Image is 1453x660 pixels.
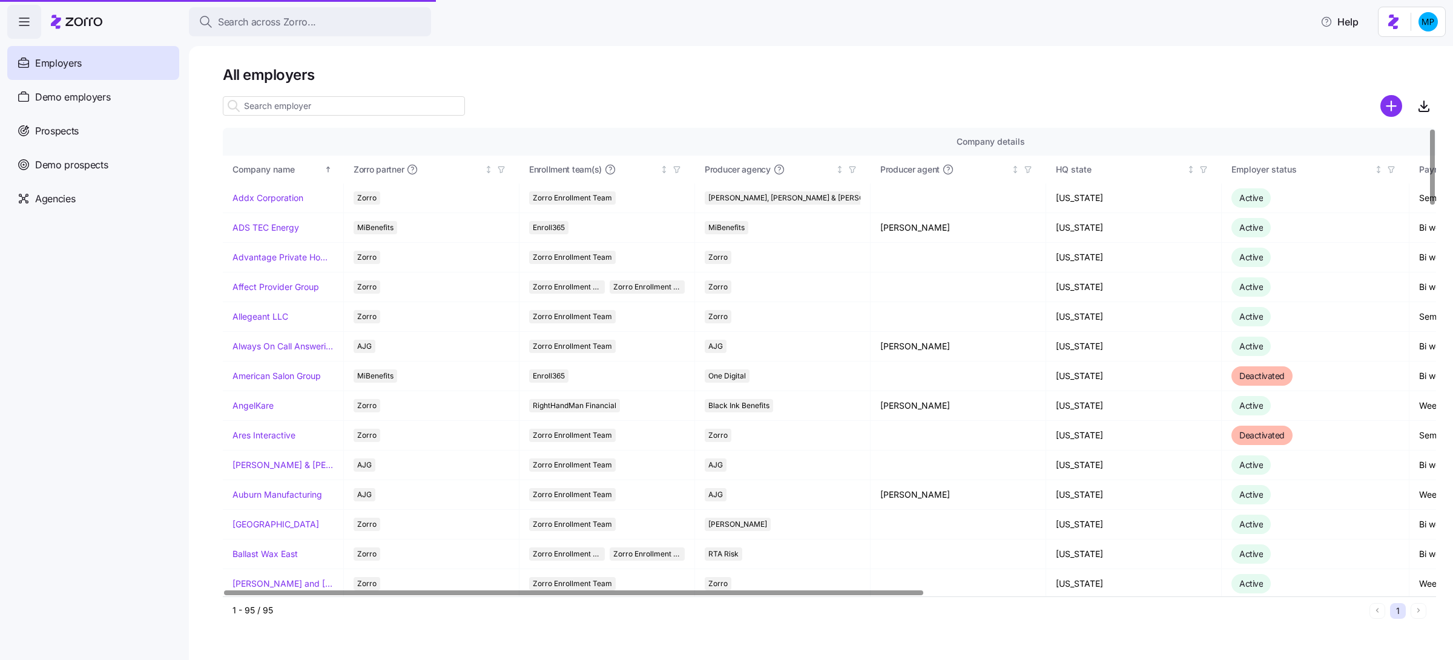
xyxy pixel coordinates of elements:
[357,488,372,501] span: AJG
[232,578,334,590] a: [PERSON_NAME] and [PERSON_NAME]'s Furniture
[1056,163,1184,176] div: HQ state
[324,165,332,174] div: Sorted ascending
[1046,213,1222,243] td: [US_STATE]
[223,96,465,116] input: Search employer
[357,458,372,472] span: AJG
[1187,165,1195,174] div: Not sorted
[533,251,612,264] span: Zorro Enrollment Team
[871,213,1046,243] td: [PERSON_NAME]
[35,56,82,71] span: Employers
[232,489,322,501] a: Auburn Manufacturing
[35,90,111,105] span: Demo employers
[1046,183,1222,213] td: [US_STATE]
[708,191,897,205] span: [PERSON_NAME], [PERSON_NAME] & [PERSON_NAME]
[232,429,295,441] a: Ares Interactive
[1311,10,1368,34] button: Help
[1046,540,1222,569] td: [US_STATE]
[613,547,682,561] span: Zorro Enrollment Experts
[695,156,871,183] th: Producer agencyNot sorted
[533,191,612,205] span: Zorro Enrollment Team
[1320,15,1359,29] span: Help
[871,156,1046,183] th: Producer agentNot sorted
[232,192,303,204] a: Addx Corporation
[35,191,75,206] span: Agencies
[357,547,377,561] span: Zorro
[533,221,565,234] span: Enroll365
[708,547,739,561] span: RTA Risk
[519,156,695,183] th: Enrollment team(s)Not sorted
[533,310,612,323] span: Zorro Enrollment Team
[1239,549,1263,559] span: Active
[708,251,728,264] span: Zorro
[357,191,377,205] span: Zorro
[232,370,321,382] a: American Salon Group
[357,310,377,323] span: Zorro
[871,391,1046,421] td: [PERSON_NAME]
[232,400,274,412] a: AngelKare
[354,163,404,176] span: Zorro partner
[533,280,601,294] span: Zorro Enrollment Team
[1239,311,1263,322] span: Active
[7,148,179,182] a: Demo prospects
[7,46,179,80] a: Employers
[1239,489,1263,500] span: Active
[232,518,319,530] a: [GEOGRAPHIC_DATA]
[232,222,299,234] a: ADS TEC Energy
[1239,519,1263,529] span: Active
[223,65,1436,84] h1: All employers
[232,251,334,263] a: Advantage Private Home Care
[533,369,565,383] span: Enroll365
[35,157,108,173] span: Demo prospects
[357,518,377,531] span: Zorro
[533,399,616,412] span: RightHandMan Financial
[1011,165,1020,174] div: Not sorted
[871,480,1046,510] td: [PERSON_NAME]
[708,340,723,353] span: AJG
[835,165,844,174] div: Not sorted
[1239,282,1263,292] span: Active
[232,604,1365,616] div: 1 - 95 / 95
[1239,430,1285,440] span: Deactivated
[357,280,377,294] span: Zorro
[708,369,746,383] span: One Digital
[880,163,940,176] span: Producer agent
[708,310,728,323] span: Zorro
[1374,165,1383,174] div: Not sorted
[1046,156,1222,183] th: HQ stateNot sorted
[232,340,334,352] a: Always On Call Answering Service
[484,165,493,174] div: Not sorted
[1239,578,1263,589] span: Active
[533,429,612,442] span: Zorro Enrollment Team
[708,280,728,294] span: Zorro
[357,251,377,264] span: Zorro
[533,458,612,472] span: Zorro Enrollment Team
[344,156,519,183] th: Zorro partnerNot sorted
[708,458,723,472] span: AJG
[357,340,372,353] span: AJG
[1046,480,1222,510] td: [US_STATE]
[613,280,682,294] span: Zorro Enrollment Experts
[1046,391,1222,421] td: [US_STATE]
[1380,95,1402,117] svg: add icon
[1046,361,1222,391] td: [US_STATE]
[1231,163,1372,176] div: Employer status
[533,518,612,531] span: Zorro Enrollment Team
[357,221,394,234] span: MiBenefits
[871,332,1046,361] td: [PERSON_NAME]
[189,7,431,36] button: Search across Zorro...
[708,577,728,590] span: Zorro
[1239,400,1263,411] span: Active
[708,429,728,442] span: Zorro
[1239,252,1263,262] span: Active
[7,80,179,114] a: Demo employers
[1046,332,1222,361] td: [US_STATE]
[708,488,723,501] span: AJG
[7,182,179,216] a: Agencies
[1418,12,1438,31] img: b954e4dfce0f5620b9225907d0f7229f
[1239,371,1285,381] span: Deactivated
[357,399,377,412] span: Zorro
[1046,510,1222,540] td: [US_STATE]
[1046,569,1222,599] td: [US_STATE]
[529,163,602,176] span: Enrollment team(s)
[1046,450,1222,480] td: [US_STATE]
